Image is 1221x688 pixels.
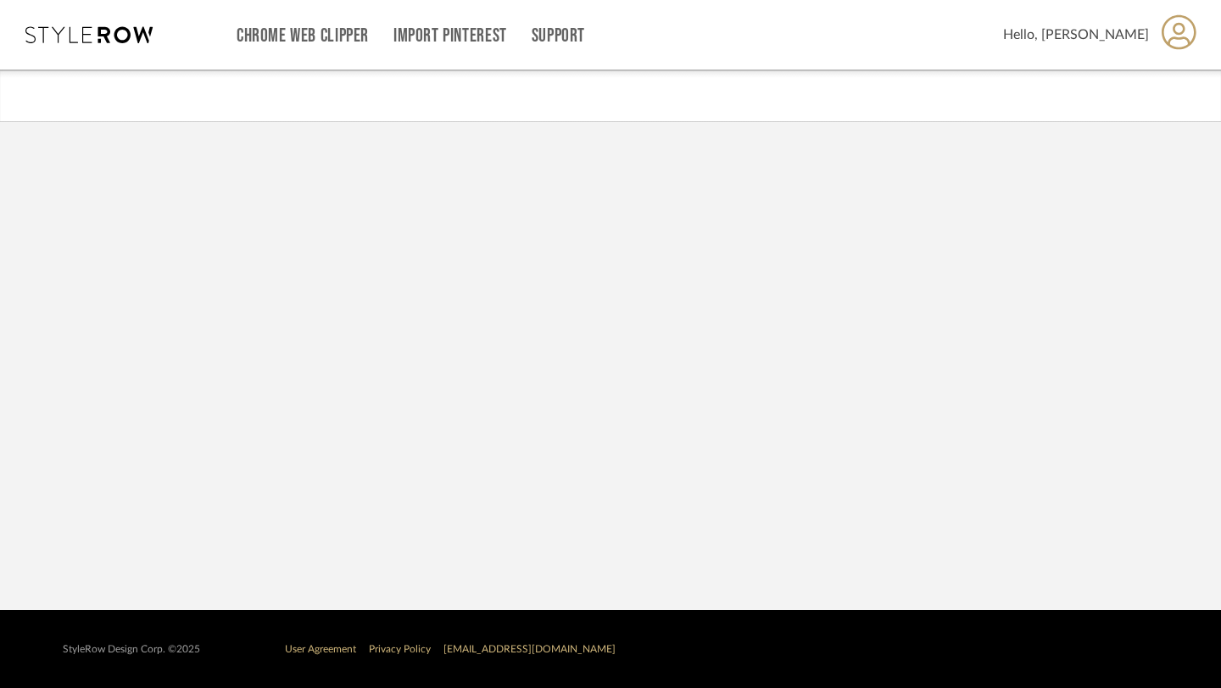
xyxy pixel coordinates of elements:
span: Hello, [PERSON_NAME] [1003,25,1149,45]
a: Support [532,29,585,43]
a: User Agreement [285,644,356,654]
a: Privacy Policy [369,644,431,654]
div: StyleRow Design Corp. ©2025 [63,643,200,656]
a: Chrome Web Clipper [237,29,369,43]
a: Import Pinterest [393,29,507,43]
a: [EMAIL_ADDRESS][DOMAIN_NAME] [443,644,616,654]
